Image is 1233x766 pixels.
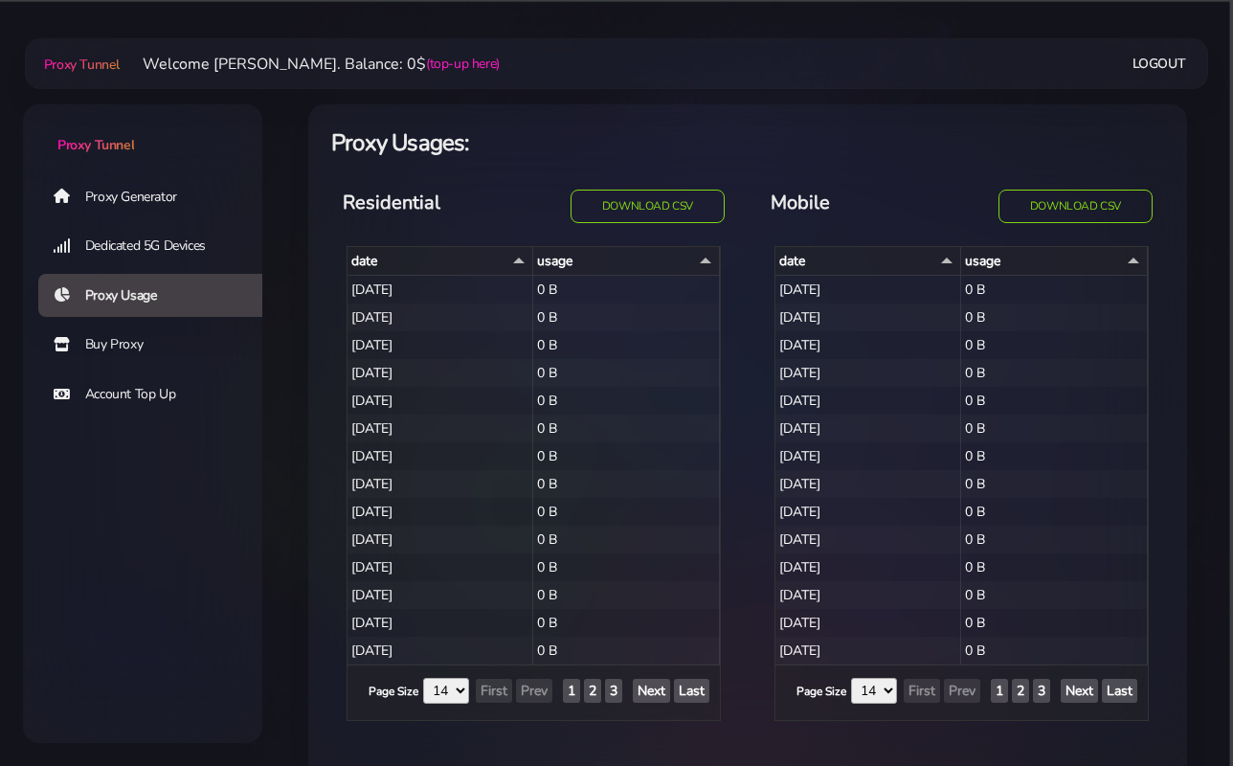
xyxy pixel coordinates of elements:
button: First Page [904,679,940,703]
a: Logout [1132,46,1186,81]
div: 0 B [533,415,720,442]
div: 0 B [961,498,1148,526]
div: 0 B [961,387,1148,415]
div: 0 B [961,609,1148,637]
span: Proxy Tunnel [57,136,134,154]
div: [DATE] [775,304,961,331]
div: 0 B [961,359,1148,387]
div: [DATE] [347,304,533,331]
div: 0 B [533,442,720,470]
button: Show Page 3 [605,679,622,703]
div: [DATE] [347,331,533,359]
div: [DATE] [775,609,961,637]
div: 0 B [961,526,1148,553]
select: Page Size [851,678,897,704]
div: [DATE] [775,498,961,526]
div: [DATE] [347,470,533,498]
div: 0 B [533,637,720,665]
div: [DATE] [347,442,533,470]
div: [DATE] [775,637,961,665]
h5: Mobile [771,190,951,216]
div: usage [537,251,715,271]
div: [DATE] [347,276,533,304]
div: [DATE] [775,553,961,581]
div: 0 B [533,331,720,359]
a: Buy Proxy [38,323,278,367]
div: date [351,251,528,271]
div: 0 B [533,581,720,609]
div: 0 B [533,304,720,331]
button: First Page [476,679,512,703]
a: Proxy Generator [38,174,278,218]
div: [DATE] [347,526,533,553]
div: 0 B [533,276,720,304]
div: [DATE] [775,331,961,359]
button: Download CSV [571,190,725,223]
button: Prev Page [944,679,980,703]
div: 0 B [533,553,720,581]
div: 0 B [533,498,720,526]
div: [DATE] [347,359,533,387]
li: Welcome [PERSON_NAME]. Balance: 0$ [120,53,500,76]
button: Download CSV [998,190,1153,223]
a: Dedicated 5G Devices [38,224,278,268]
div: [DATE] [347,581,533,609]
a: Account Top Up [38,372,278,417]
div: 0 B [533,526,720,553]
div: 0 B [961,276,1148,304]
div: [DATE] [347,553,533,581]
div: [DATE] [347,498,533,526]
div: [DATE] [775,415,961,442]
div: 0 B [961,442,1148,470]
div: [DATE] [775,276,961,304]
div: [DATE] [347,387,533,415]
button: Last Page [1102,679,1137,703]
h5: Residential [343,190,523,216]
button: Next Page [1061,679,1098,703]
div: 0 B [961,415,1148,442]
span: Proxy Tunnel [44,56,120,74]
button: Show Page 2 [584,679,601,703]
div: 0 B [961,331,1148,359]
div: [DATE] [347,637,533,665]
div: [DATE] [347,415,533,442]
div: 0 B [961,581,1148,609]
div: 0 B [961,637,1148,665]
div: [DATE] [775,470,961,498]
button: Last Page [674,679,709,703]
div: 0 B [533,609,720,637]
div: 0 B [533,359,720,387]
div: 0 B [533,470,720,498]
label: Page Size [369,683,418,700]
button: Show Page 1 [991,679,1008,703]
div: [DATE] [775,387,961,415]
div: [DATE] [347,609,533,637]
div: [DATE] [775,442,961,470]
label: Page Size [796,683,846,700]
a: Proxy Usage [38,274,278,318]
a: Proxy Tunnel [40,49,120,79]
div: date [779,251,956,271]
div: [DATE] [775,526,961,553]
div: 0 B [533,387,720,415]
button: Show Page 2 [1012,679,1029,703]
button: Next Page [633,679,670,703]
div: 0 B [961,304,1148,331]
div: [DATE] [775,581,961,609]
a: (top-up here) [426,54,500,74]
button: Show Page 1 [563,679,580,703]
button: Prev Page [516,679,552,703]
div: [DATE] [775,359,961,387]
a: Proxy Tunnel [23,104,262,155]
div: 0 B [961,470,1148,498]
h4: Proxy Usages: [331,127,1164,159]
button: Show Page 3 [1033,679,1050,703]
div: usage [965,251,1143,271]
div: 0 B [961,553,1148,581]
select: Page Size [423,678,469,704]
